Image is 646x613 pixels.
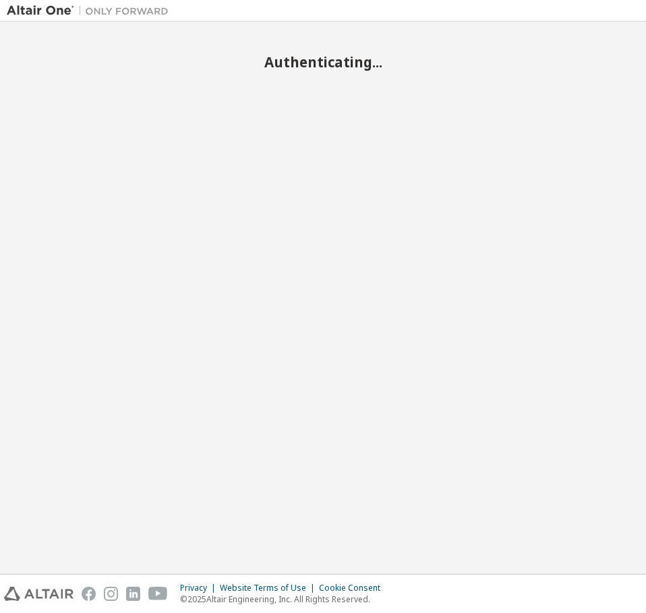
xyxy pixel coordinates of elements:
[7,53,639,71] h2: Authenticating...
[82,587,96,601] img: facebook.svg
[180,593,388,605] p: © 2025 Altair Engineering, Inc. All Rights Reserved.
[126,587,140,601] img: linkedin.svg
[104,587,118,601] img: instagram.svg
[180,583,220,593] div: Privacy
[220,583,319,593] div: Website Terms of Use
[4,587,74,601] img: altair_logo.svg
[319,583,388,593] div: Cookie Consent
[148,587,168,601] img: youtube.svg
[7,4,175,18] img: Altair One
